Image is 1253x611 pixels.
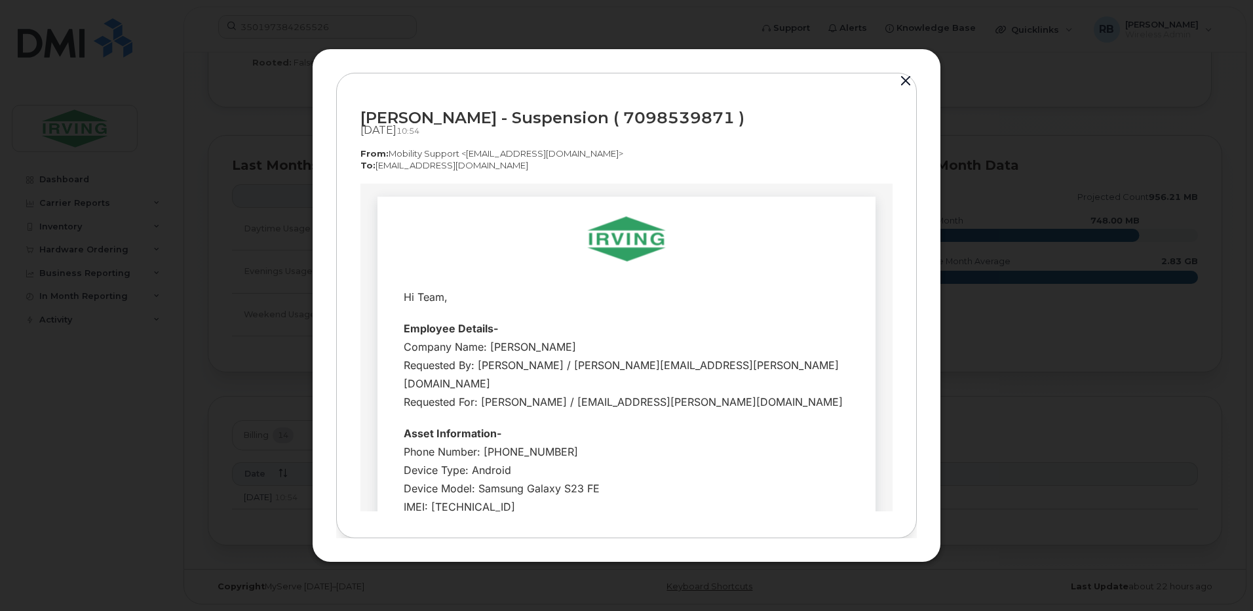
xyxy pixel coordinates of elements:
[360,148,389,159] strong: From:
[43,241,489,259] div: Asset Information-
[396,126,419,136] span: 10:54
[360,109,893,127] div: [PERSON_NAME] - Suspension ( 7098539871 )
[43,154,489,227] div: Company Name: [PERSON_NAME] Requested By: [PERSON_NAME] / [PERSON_NAME][EMAIL_ADDRESS][PERSON_NAM...
[360,124,893,137] div: [DATE]
[227,33,305,78] img: email_JD_Irving_Logo.svg__1_.png
[360,159,893,172] p: [EMAIL_ADDRESS][DOMAIN_NAME]
[43,136,489,154] div: Employee Details-
[43,259,489,369] div: Phone Number: [PHONE_NUMBER] Device Type: Android Device Model: Samsung Galaxy S23 FE IMEI: [TECH...
[360,160,376,170] strong: To:
[360,148,893,160] p: Mobility Support <[EMAIL_ADDRESS][DOMAIN_NAME]>
[43,104,489,123] div: Hi Team,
